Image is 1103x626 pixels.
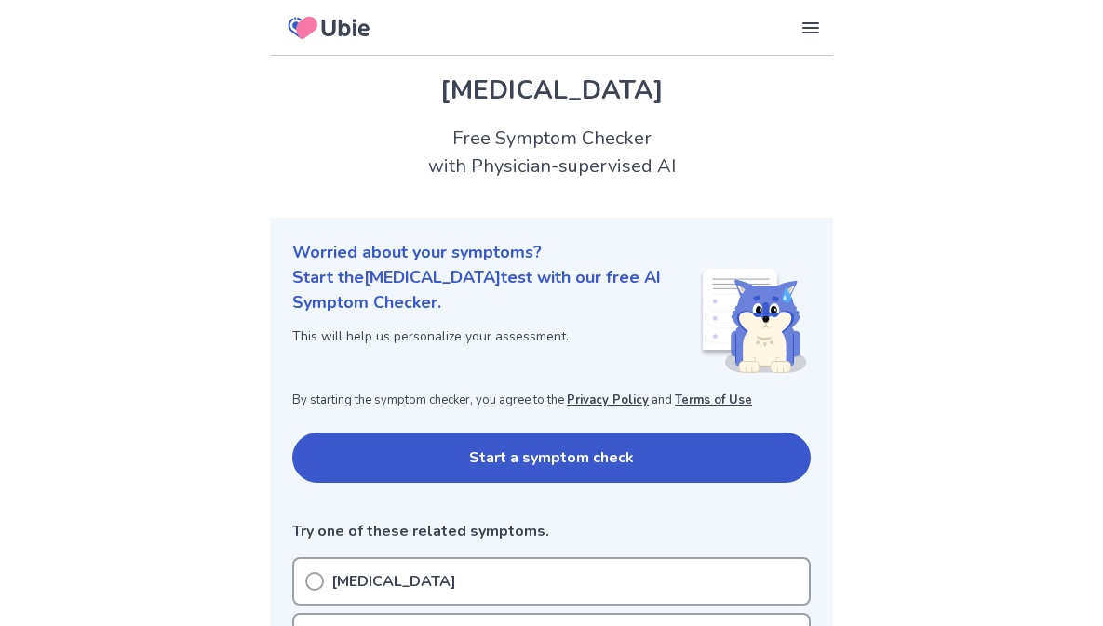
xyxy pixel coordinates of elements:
button: Start a symptom check [292,433,811,483]
p: Worried about your symptoms? [292,240,811,265]
p: Try one of these related symptoms. [292,520,811,542]
p: This will help us personalize your assessment. [292,326,699,346]
a: Terms of Use [675,392,752,408]
h2: Free Symptom Checker with Physician-supervised AI [270,125,833,180]
img: Shiba [699,269,807,373]
a: Privacy Policy [567,392,649,408]
h1: [MEDICAL_DATA] [292,71,811,110]
p: Start the [MEDICAL_DATA] test with our free AI Symptom Checker. [292,265,699,315]
p: By starting the symptom checker, you agree to the and [292,392,811,410]
p: [MEDICAL_DATA] [331,570,456,593]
